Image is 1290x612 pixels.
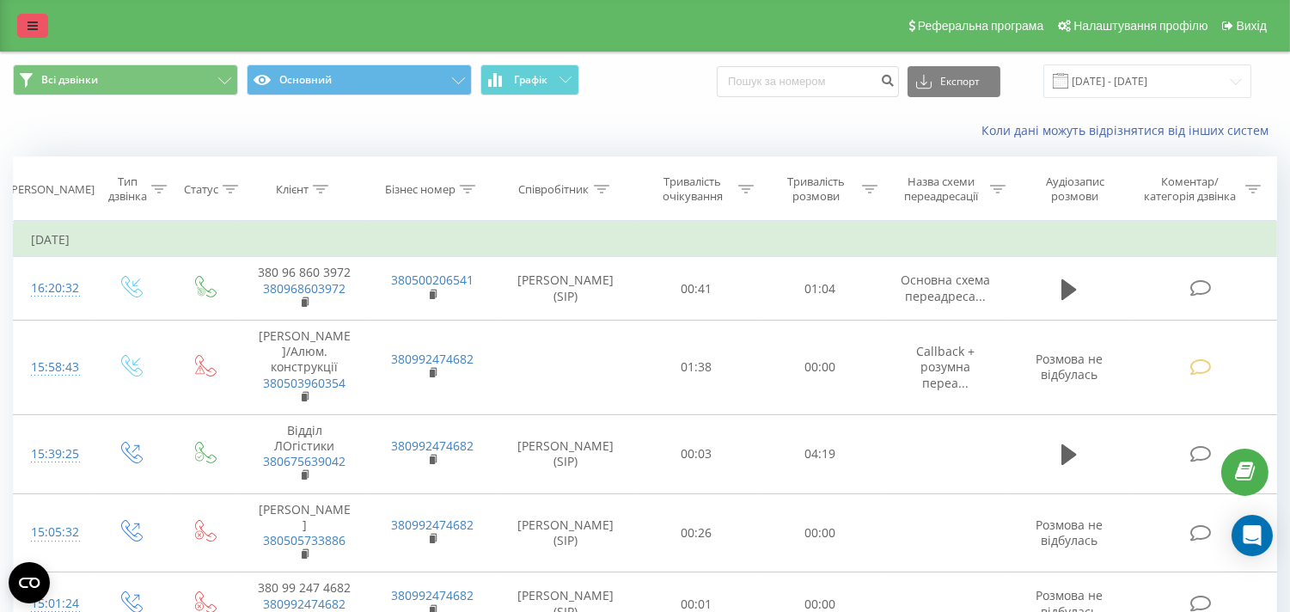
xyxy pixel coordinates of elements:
[901,272,990,303] span: Основна схема переадреса...
[276,182,309,197] div: Клієнт
[758,493,882,572] td: 00:00
[247,64,472,95] button: Основний
[263,532,345,548] a: 380505733886
[241,320,369,414] td: [PERSON_NAME]/Алюм. конструкції
[635,320,759,414] td: 01:38
[391,587,474,603] a: 380992474682
[908,66,1000,97] button: Експорт
[1025,174,1124,204] div: Аудіозапис розмови
[391,438,474,454] a: 380992474682
[758,257,882,321] td: 01:04
[8,182,95,197] div: [PERSON_NAME]
[391,272,474,288] a: 380500206541
[497,257,635,321] td: [PERSON_NAME] (SIP)
[1232,515,1273,556] div: Open Intercom Messenger
[31,351,75,384] div: 15:58:43
[184,182,218,197] div: Статус
[31,272,75,305] div: 16:20:32
[916,343,975,390] span: Callback + розумна переа...
[241,493,369,572] td: [PERSON_NAME]
[1237,19,1267,33] span: Вихід
[263,596,345,612] a: 380992474682
[758,320,882,414] td: 00:00
[1140,174,1241,204] div: Коментар/категорія дзвінка
[31,438,75,471] div: 15:39:25
[41,73,98,87] span: Всі дзвінки
[480,64,579,95] button: Графік
[1036,351,1103,382] span: Розмова не відбулась
[519,182,590,197] div: Співробітник
[758,414,882,493] td: 04:19
[241,257,369,321] td: 380 96 860 3972
[635,257,759,321] td: 00:41
[263,375,345,391] a: 380503960354
[497,414,635,493] td: [PERSON_NAME] (SIP)
[241,414,369,493] td: Відділ ЛОгістики
[635,414,759,493] td: 00:03
[773,174,858,204] div: Тривалість розмови
[981,122,1277,138] a: Коли дані можуть відрізнятися вiд інших систем
[514,74,547,86] span: Графік
[497,493,635,572] td: [PERSON_NAME] (SIP)
[391,517,474,533] a: 380992474682
[14,223,1277,257] td: [DATE]
[31,516,75,549] div: 15:05:32
[9,562,50,603] button: Open CMP widget
[385,182,455,197] div: Бізнес номер
[263,280,345,297] a: 380968603972
[897,174,986,204] div: Назва схеми переадресації
[1036,517,1103,548] span: Розмова не відбулась
[391,351,474,367] a: 380992474682
[651,174,735,204] div: Тривалість очікування
[717,66,899,97] input: Пошук за номером
[107,174,147,204] div: Тип дзвінка
[263,453,345,469] a: 380675639042
[13,64,238,95] button: Всі дзвінки
[918,19,1044,33] span: Реферальна програма
[635,493,759,572] td: 00:26
[1073,19,1207,33] span: Налаштування профілю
